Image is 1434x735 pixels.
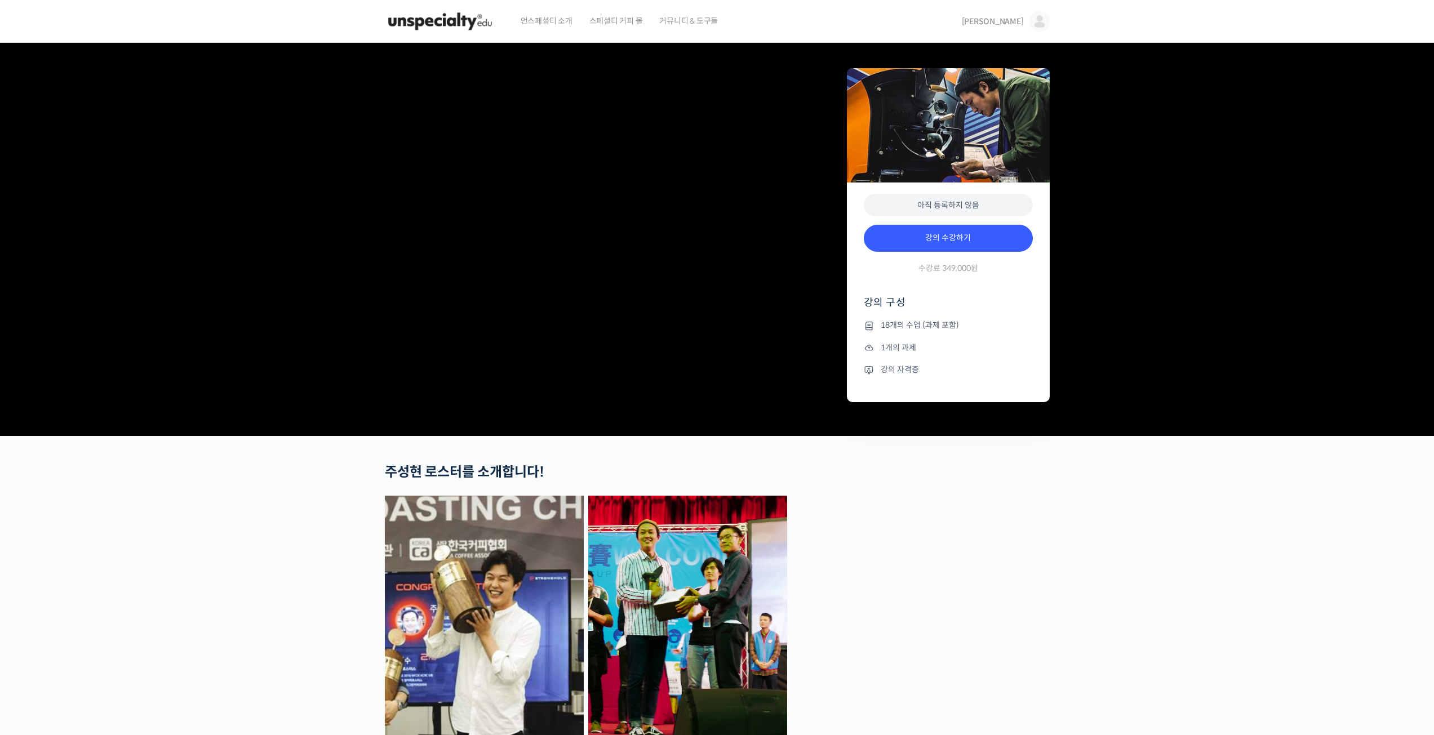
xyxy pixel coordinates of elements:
strong: 주성현 로스터를 소개합니다! [385,464,544,480]
span: [PERSON_NAME] [962,16,1024,26]
li: 18개의 수업 (과제 포함) [864,319,1033,332]
a: 강의 수강하기 [864,225,1033,252]
li: 강의 자격증 [864,363,1033,376]
div: 아직 등록하지 않음 [864,194,1033,217]
span: 수강료 349,000원 [918,263,978,274]
li: 1개의 과제 [864,341,1033,354]
h4: 강의 구성 [864,296,1033,318]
